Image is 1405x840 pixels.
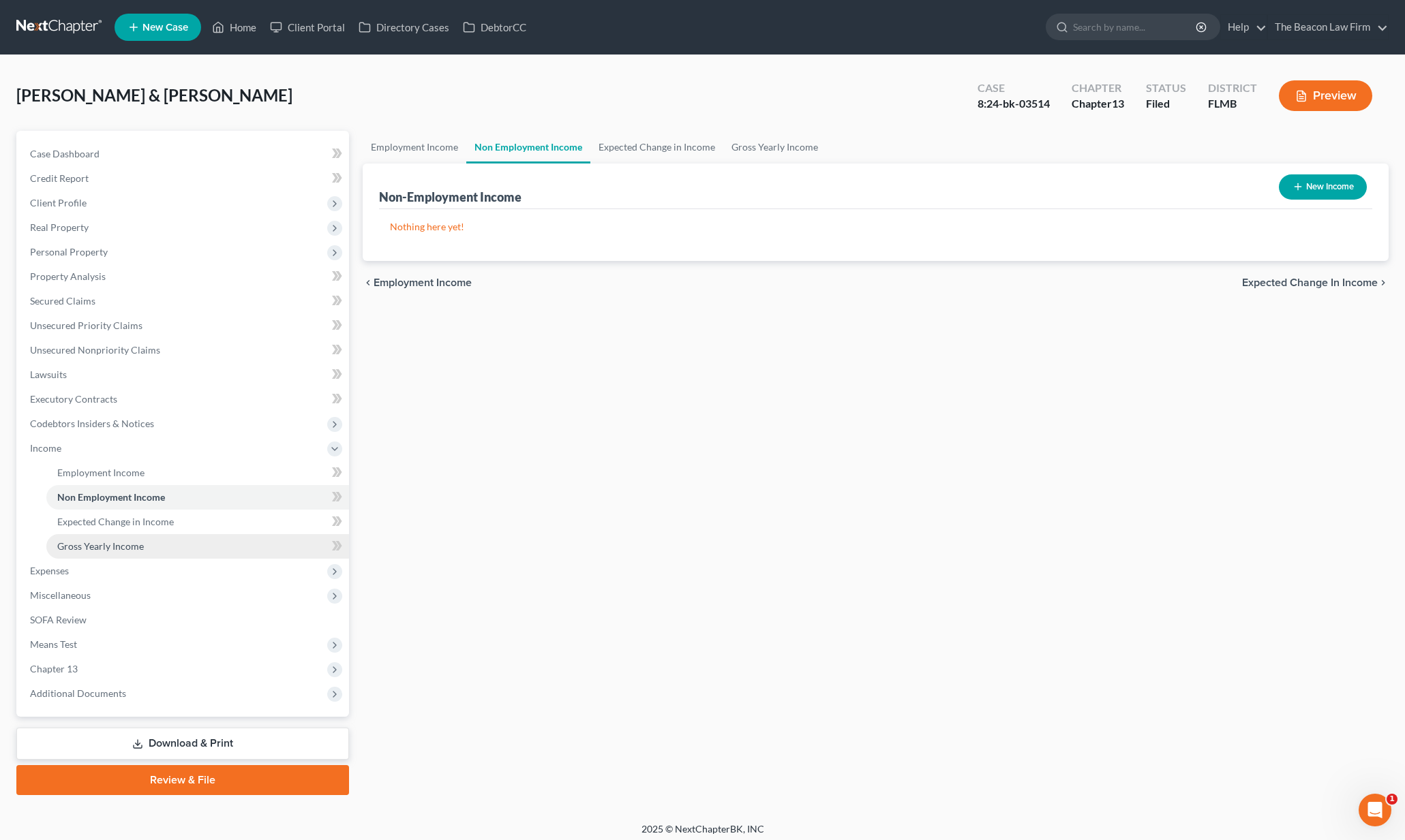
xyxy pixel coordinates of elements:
a: Gross Yearly Income [723,131,826,164]
span: Unsecured Nonpriority Claims [30,344,160,356]
input: Search by name... [1073,14,1198,40]
span: Gross Yearly Income [57,540,144,552]
div: District [1208,80,1257,96]
span: [PERSON_NAME] & [PERSON_NAME] [16,85,292,105]
span: Income [30,442,61,454]
span: 13 [1112,97,1124,110]
button: New Income [1279,174,1367,200]
span: Miscellaneous [30,589,91,601]
a: Unsecured Priority Claims [19,313,349,338]
a: Credit Report [19,166,349,191]
span: Means Test [30,638,77,650]
a: Employment Income [363,131,466,164]
div: Non-Employment Income [379,189,522,205]
div: 8:24-bk-03514 [978,96,1050,112]
a: Property Analysis [19,264,349,289]
span: Personal Property [30,246,108,258]
a: Unsecured Nonpriority Claims [19,338,349,362]
span: Case Dashboard [30,148,100,159]
a: Help [1221,15,1267,40]
a: The Beacon Law Firm [1268,15,1388,40]
span: Expected Change in Income [1242,277,1378,288]
a: SOFA Review [19,608,349,632]
a: Secured Claims [19,289,349,313]
span: Employment Income [57,467,145,478]
a: Gross Yearly Income [46,534,349,559]
a: DebtorCC [456,15,533,40]
span: Real Property [30,221,89,233]
button: Preview [1279,80,1372,111]
a: Employment Income [46,461,349,485]
span: Codebtors Insiders & Notices [30,418,154,429]
a: Executory Contracts [19,387,349,411]
div: Chapter [1072,96,1124,112]
span: Employment Income [374,277,472,288]
div: Case [978,80,1050,96]
span: Unsecured Priority Claims [30,320,142,331]
span: Client Profile [30,197,87,208]
button: Expected Change in Income chevron_right [1242,277,1389,288]
span: New Case [142,22,188,33]
a: Expected Change in Income [46,510,349,534]
a: Non Employment Income [46,485,349,510]
i: chevron_left [363,277,374,288]
button: chevron_left Employment Income [363,277,472,288]
a: Expected Change in Income [590,131,723,164]
span: Executory Contracts [30,393,117,405]
p: Nothing here yet! [390,220,1361,234]
span: Credit Report [30,172,89,184]
span: Secured Claims [30,295,95,307]
div: FLMB [1208,96,1257,112]
a: Home [205,15,263,40]
a: Review & File [16,765,349,795]
iframe: Intercom live chat [1359,794,1391,826]
a: Download & Print [16,728,349,760]
i: chevron_right [1378,277,1389,288]
a: Directory Cases [352,15,456,40]
a: Lawsuits [19,362,349,387]
a: Case Dashboard [19,142,349,166]
span: Expected Change in Income [57,516,174,527]
div: Status [1146,80,1186,96]
span: Property Analysis [30,270,106,282]
a: Non Employment Income [466,131,590,164]
span: Lawsuits [30,369,67,380]
span: Non Employment Income [57,491,165,503]
span: Additional Documents [30,687,126,699]
span: SOFA Review [30,614,87,625]
span: Expenses [30,565,69,576]
div: Filed [1146,96,1186,112]
span: 1 [1387,794,1398,805]
div: Chapter [1072,80,1124,96]
span: Chapter 13 [30,663,78,674]
a: Client Portal [263,15,352,40]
